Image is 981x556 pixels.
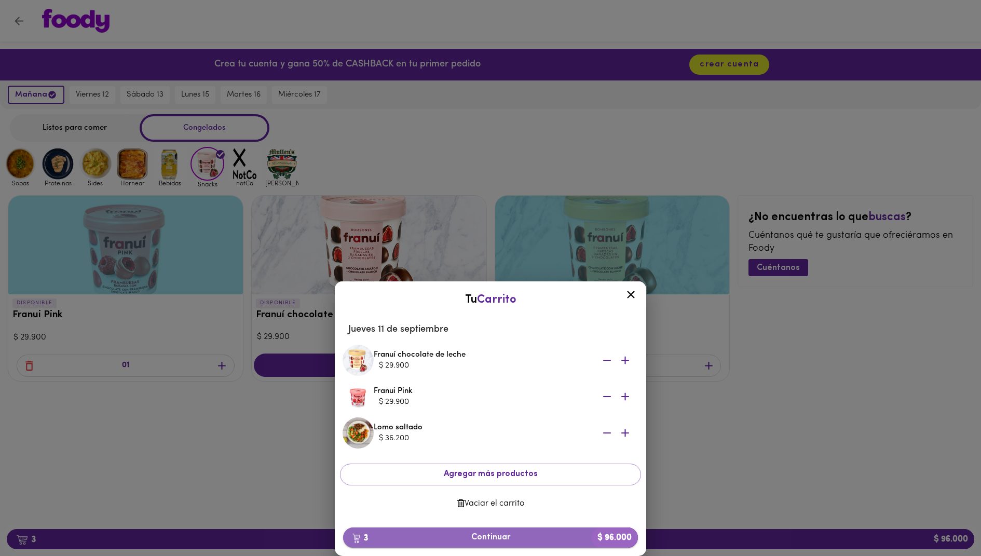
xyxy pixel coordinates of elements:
[591,527,638,548] b: $ 96.000
[374,349,638,372] div: Franuí chocolate de leche
[340,464,641,485] button: Agregar más productos
[343,417,374,449] img: Lomo saltado
[477,294,516,306] span: Carrito
[351,533,630,543] span: Continuar
[343,527,638,548] button: 3Continuar$ 96.000
[379,433,587,444] div: $ 36.200
[340,494,641,514] button: Vaciar el carrito
[379,397,587,408] div: $ 29.900
[379,360,587,371] div: $ 29.900
[921,496,971,546] iframe: Messagebird Livechat Widget
[348,499,633,509] span: Vaciar el carrito
[374,386,638,408] div: Franui Pink
[340,317,641,342] li: Jueves 11 de septiembre
[343,381,374,412] img: Franui Pink
[349,469,632,479] span: Agregar más productos
[345,292,636,308] div: Tu
[374,422,638,444] div: Lomo saltado
[352,533,360,544] img: cart.png
[343,345,374,376] img: Franuí chocolate de leche
[346,531,374,545] b: 3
